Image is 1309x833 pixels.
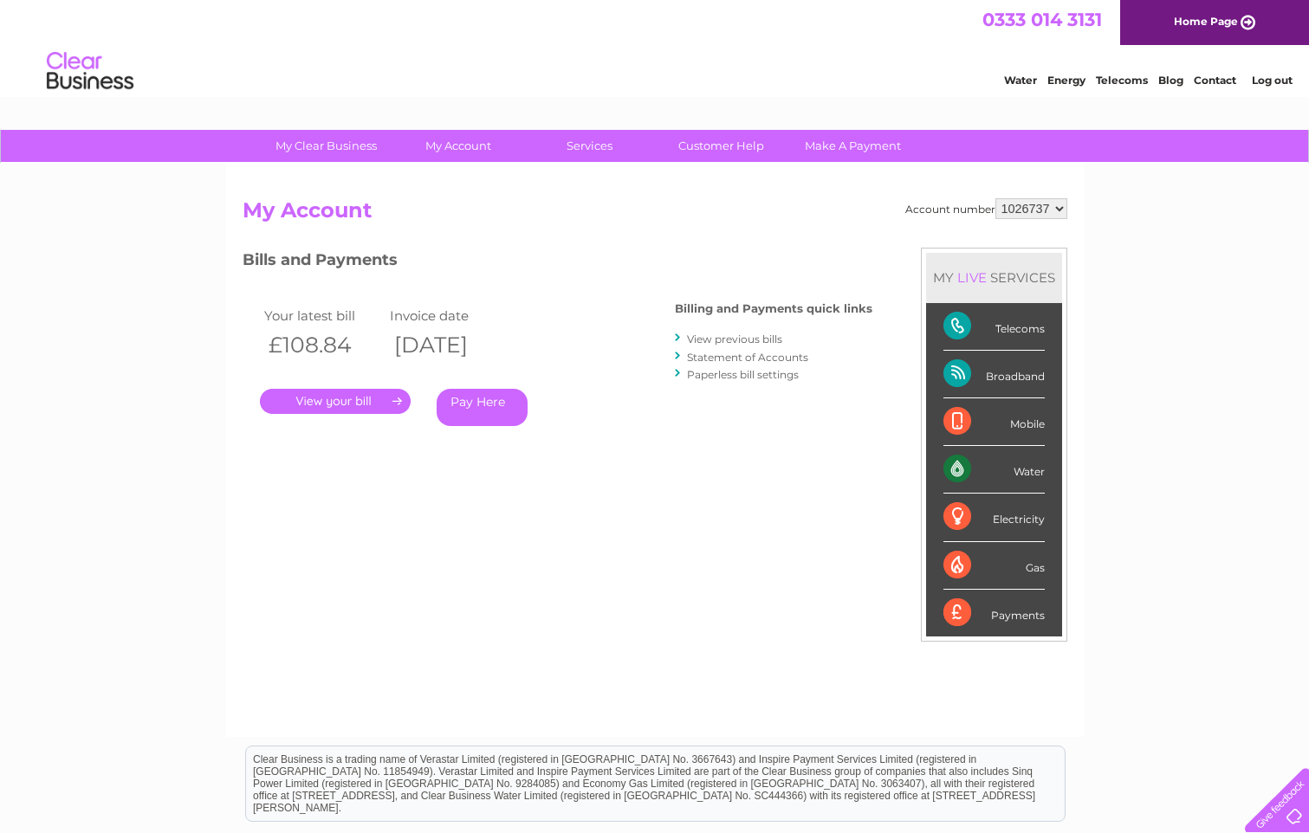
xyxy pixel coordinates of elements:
a: Telecoms [1096,74,1148,87]
a: 0333 014 3131 [982,9,1102,30]
h2: My Account [243,198,1067,231]
a: View previous bills [687,333,782,345]
div: Account number [905,198,1067,219]
a: Water [1004,74,1037,87]
div: Telecoms [943,303,1045,351]
a: Paperless bill settings [687,368,799,381]
div: Electricity [943,494,1045,541]
a: Customer Help [650,130,793,162]
div: LIVE [954,269,990,286]
a: . [260,389,411,414]
div: MY SERVICES [926,253,1062,302]
div: Water [943,446,1045,494]
a: Make A Payment [781,130,924,162]
div: Mobile [943,398,1045,446]
th: £108.84 [260,327,386,363]
div: Gas [943,542,1045,590]
h3: Bills and Payments [243,248,872,278]
div: Payments [943,590,1045,636]
div: Broadband [943,351,1045,398]
h4: Billing and Payments quick links [675,302,872,315]
a: Contact [1194,74,1236,87]
a: My Account [386,130,529,162]
a: Services [518,130,661,162]
a: Log out [1252,74,1293,87]
a: Pay Here [437,389,528,426]
a: Statement of Accounts [687,351,808,364]
th: [DATE] [386,327,511,363]
td: Invoice date [386,304,511,327]
div: Clear Business is a trading name of Verastar Limited (registered in [GEOGRAPHIC_DATA] No. 3667643... [246,10,1065,84]
a: Energy [1047,74,1085,87]
a: Blog [1158,74,1183,87]
img: logo.png [46,45,134,98]
td: Your latest bill [260,304,386,327]
a: My Clear Business [255,130,398,162]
